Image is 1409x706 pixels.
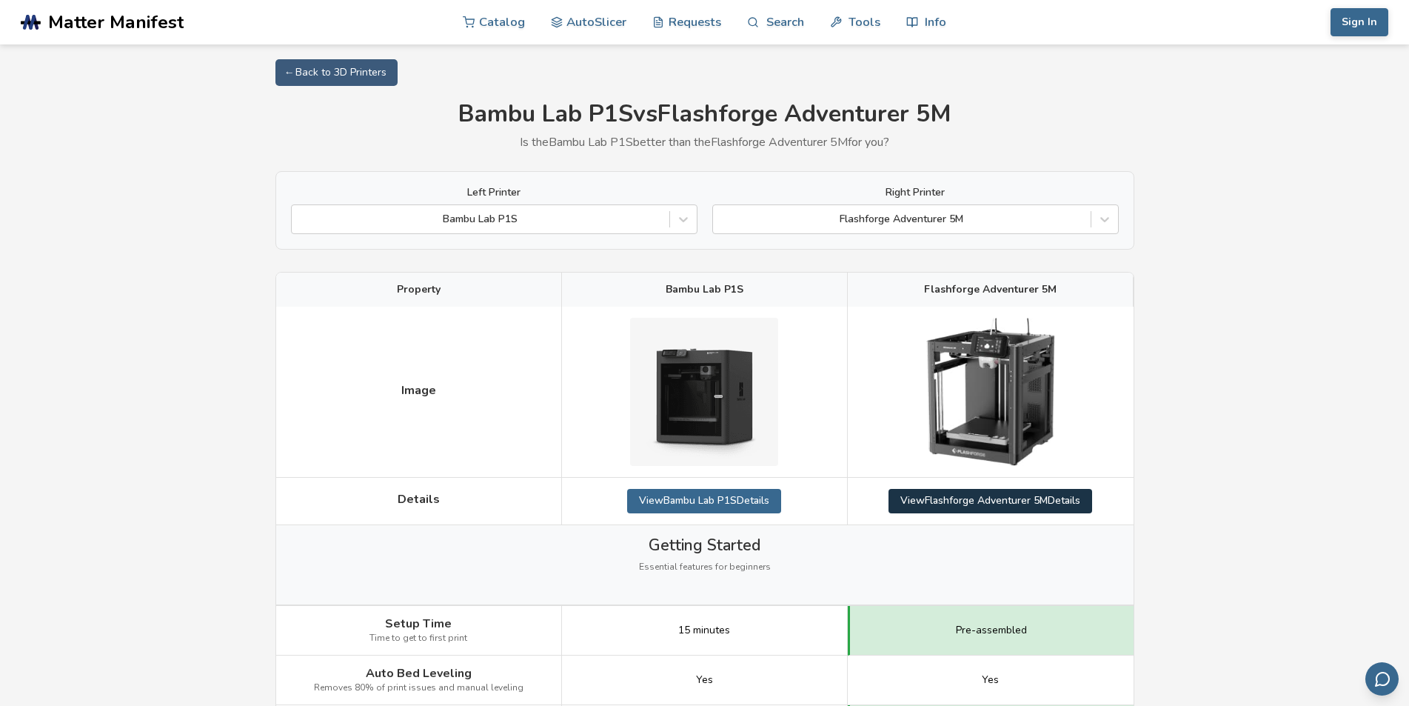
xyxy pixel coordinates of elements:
[627,489,781,513] a: ViewBambu Lab P1SDetails
[48,12,184,33] span: Matter Manifest
[956,625,1027,636] span: Pre-assembled
[720,213,723,225] input: Flashforge Adventurer 5M
[888,489,1092,513] a: ViewFlashforge Adventurer 5MDetails
[275,101,1134,128] h1: Bambu Lab P1S vs Flashforge Adventurer 5M
[696,674,713,686] span: Yes
[401,384,436,397] span: Image
[275,59,398,86] a: ← Back to 3D Printers
[982,674,999,686] span: Yes
[385,617,452,630] span: Setup Time
[924,284,1057,296] span: Flashforge Adventurer 5M
[369,633,467,644] span: Time to get to first print
[1365,662,1399,696] button: Send feedback via email
[630,318,778,466] img: Bambu Lab P1S
[366,667,472,680] span: Auto Bed Leveling
[299,213,302,225] input: Bambu Lab P1S
[397,284,441,296] span: Property
[639,562,771,573] span: Essential features for beginners
[649,536,760,554] span: Getting Started
[1331,8,1388,36] button: Sign In
[712,187,1119,199] label: Right Printer
[275,136,1134,149] p: Is the Bambu Lab P1S better than the Flashforge Adventurer 5M for you?
[917,318,1065,466] img: Flashforge Adventurer 5M
[398,493,440,506] span: Details
[314,683,523,693] span: Removes 80% of print issues and manual leveling
[678,625,730,636] span: 15 minutes
[666,284,743,296] span: Bambu Lab P1S
[291,187,697,199] label: Left Printer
